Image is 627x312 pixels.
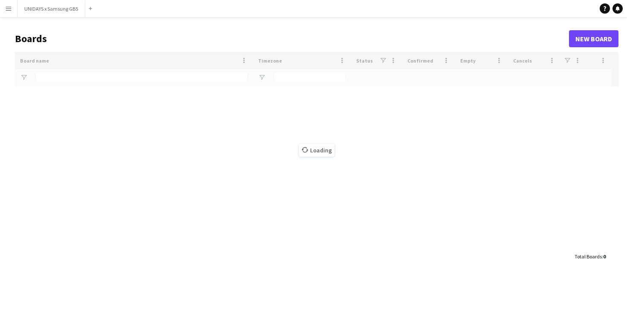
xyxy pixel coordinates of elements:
[603,253,606,260] span: 0
[17,0,85,17] button: UNiDAYS x Samsung GB5
[575,253,602,260] span: Total Boards
[569,30,618,47] a: New Board
[299,144,334,157] span: Loading
[15,32,569,45] h1: Boards
[575,248,606,265] div: :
